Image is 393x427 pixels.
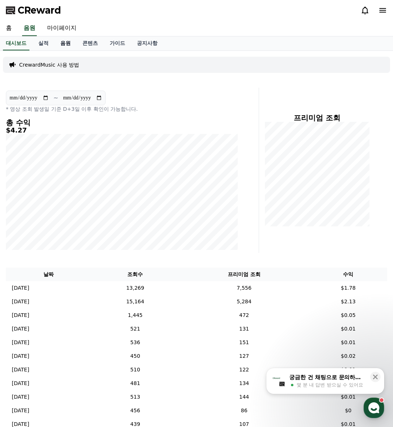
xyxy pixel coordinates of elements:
[12,380,29,387] p: [DATE]
[92,295,179,308] td: 15,164
[3,36,29,50] a: 대시보드
[23,244,28,250] span: 홈
[6,119,238,127] h4: 총 수익
[92,349,179,363] td: 450
[179,363,309,377] td: 122
[12,366,29,374] p: [DATE]
[92,268,179,281] th: 조회수
[179,377,309,390] td: 134
[179,281,309,295] td: 7,556
[92,281,179,295] td: 13,269
[32,36,54,50] a: 실적
[12,339,29,346] p: [DATE]
[54,36,77,50] a: 음원
[12,284,29,292] p: [DATE]
[179,268,309,281] th: 프리미엄 조회
[114,244,123,250] span: 설정
[12,407,29,414] p: [DATE]
[309,281,387,295] td: $1.78
[179,295,309,308] td: 5,284
[6,105,238,113] p: * 영상 조회 발생일 기준 D+3일 이후 확인이 가능합니다.
[49,233,95,252] a: 대화
[92,322,179,336] td: 521
[92,390,179,404] td: 513
[309,336,387,349] td: $0.01
[92,336,179,349] td: 536
[18,4,61,16] span: CReward
[67,245,76,251] span: 대화
[92,308,179,322] td: 1,445
[6,127,238,134] h5: $4.27
[6,268,92,281] th: 날짜
[179,336,309,349] td: 151
[309,404,387,417] td: $0
[2,233,49,252] a: 홈
[19,61,79,68] a: CrewardMusic 사용 방법
[92,363,179,377] td: 510
[309,308,387,322] td: $0.05
[309,349,387,363] td: $0.02
[77,36,104,50] a: 콘텐츠
[179,404,309,417] td: 86
[309,363,387,377] td: $0.01
[22,21,37,36] a: 음원
[309,322,387,336] td: $0.01
[12,311,29,319] p: [DATE]
[131,36,163,50] a: 공지사항
[179,308,309,322] td: 472
[53,93,58,102] p: ~
[309,295,387,308] td: $2.13
[179,322,309,336] td: 131
[104,36,131,50] a: 가이드
[12,298,29,306] p: [DATE]
[95,233,141,252] a: 설정
[41,21,82,36] a: 마이페이지
[92,377,179,390] td: 481
[6,4,61,16] a: CReward
[12,352,29,360] p: [DATE]
[12,393,29,401] p: [DATE]
[92,404,179,417] td: 456
[179,349,309,363] td: 127
[179,390,309,404] td: 144
[265,114,369,122] h4: 프리미엄 조회
[309,390,387,404] td: $0.01
[309,268,387,281] th: 수익
[12,325,29,333] p: [DATE]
